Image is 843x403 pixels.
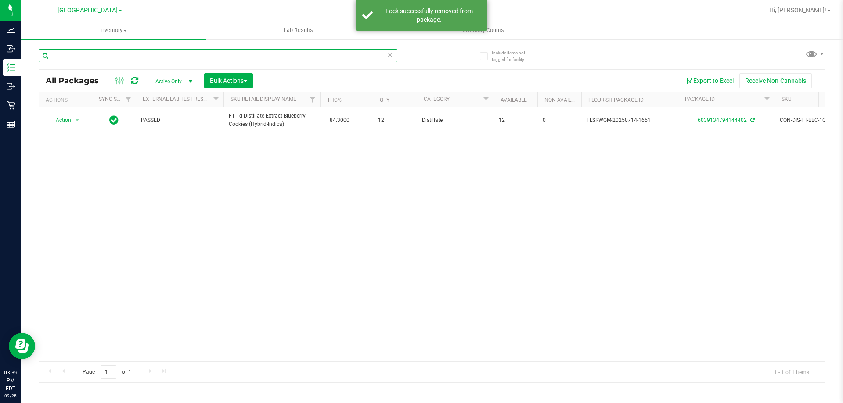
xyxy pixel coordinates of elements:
span: PASSED [141,116,218,125]
a: 6039134794144402 [698,117,747,123]
inline-svg: Outbound [7,82,15,91]
a: Filter [209,92,223,107]
a: Package ID [685,96,715,102]
span: FT 1g Distillate Extract Blueberry Cookies (Hybrid-Indica) [229,112,315,128]
div: Lock successfully removed from package. [378,7,481,24]
a: Non-Available [544,97,584,103]
span: FLSRWGM-20250714-1651 [587,116,673,125]
a: Inventory [21,21,206,39]
a: SKU [782,96,792,102]
span: Page of 1 [75,365,138,379]
a: Qty [380,97,389,103]
span: Inventory [21,26,206,34]
span: 0 [543,116,576,125]
p: 03:39 PM EDT [4,369,17,392]
span: Include items not tagged for facility [492,50,536,63]
a: Filter [121,92,136,107]
button: Receive Non-Cannabis [739,73,812,88]
a: Lab Results [206,21,391,39]
inline-svg: Inbound [7,44,15,53]
a: Filter [306,92,320,107]
a: Filter [479,92,494,107]
span: 12 [499,116,532,125]
a: Filter [760,92,775,107]
a: Category [424,96,450,102]
a: Available [501,97,527,103]
span: Action [48,114,72,126]
span: select [72,114,83,126]
span: Bulk Actions [210,77,247,84]
inline-svg: Retail [7,101,15,110]
a: Sku Retail Display Name [231,96,296,102]
span: Clear [387,49,393,61]
span: In Sync [109,114,119,126]
p: 09/25 [4,392,17,399]
inline-svg: Reports [7,120,15,128]
span: 12 [378,116,411,125]
a: Sync Status [99,96,133,102]
span: Hi, [PERSON_NAME]! [769,7,826,14]
a: External Lab Test Result [143,96,212,102]
input: Search Package ID, Item Name, SKU, Lot or Part Number... [39,49,397,62]
span: 84.3000 [325,114,354,127]
iframe: Resource center [9,333,35,359]
button: Bulk Actions [204,73,253,88]
span: All Packages [46,76,108,86]
div: Actions [46,97,88,103]
span: 1 - 1 of 1 items [767,365,816,378]
span: Sync from Compliance System [749,117,755,123]
button: Export to Excel [681,73,739,88]
input: 1 [101,365,116,379]
a: THC% [327,97,342,103]
span: Distillate [422,116,488,125]
inline-svg: Analytics [7,25,15,34]
span: Lab Results [272,26,325,34]
inline-svg: Inventory [7,63,15,72]
span: [GEOGRAPHIC_DATA] [58,7,118,14]
a: Flourish Package ID [588,97,644,103]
